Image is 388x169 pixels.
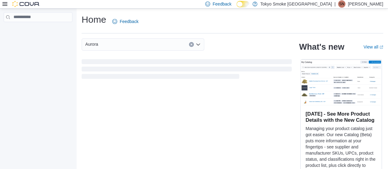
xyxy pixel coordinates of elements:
[299,42,344,52] h2: What's new
[85,40,98,48] span: Aurora
[82,13,106,26] h1: Home
[334,0,336,8] p: |
[379,45,383,49] svg: External link
[236,7,237,8] span: Dark Mode
[338,0,345,8] div: Stephanie Neblett
[120,18,138,25] span: Feedback
[348,0,383,8] p: [PERSON_NAME]
[363,44,383,49] a: View allExternal link
[236,1,249,7] input: Dark Mode
[4,23,72,38] nav: Complex example
[12,1,40,7] img: Cova
[339,0,344,8] span: SN
[305,111,377,123] h3: [DATE] - See More Product Details with the New Catalog
[260,0,332,8] p: Tokyo Smoke [GEOGRAPHIC_DATA]
[110,15,141,28] a: Feedback
[82,60,292,80] span: Loading
[189,42,194,47] button: Clear input
[213,1,231,7] span: Feedback
[196,42,201,47] button: Open list of options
